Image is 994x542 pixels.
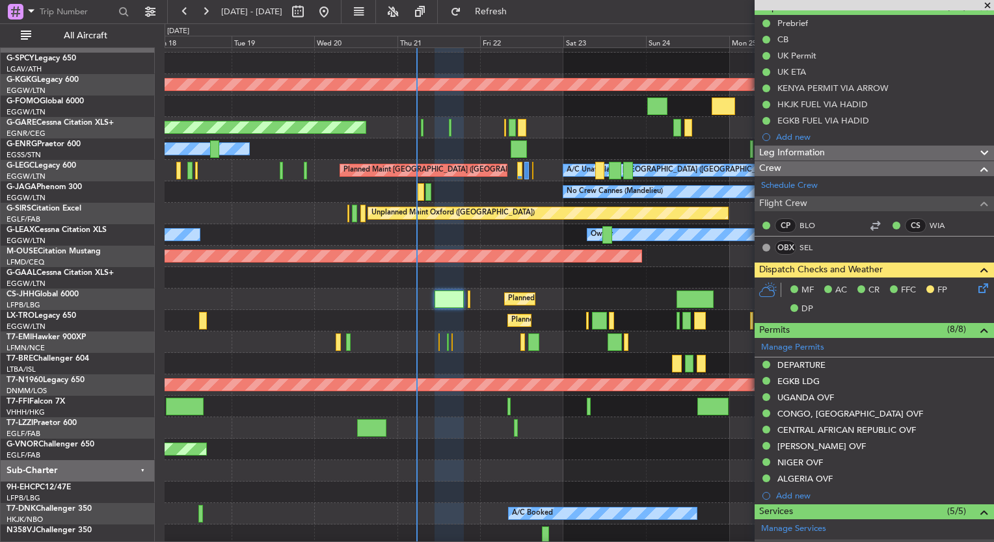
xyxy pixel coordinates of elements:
a: G-VNORChallenger 650 [7,441,94,448]
span: FP [937,284,947,297]
a: G-GARECessna Citation XLS+ [7,119,114,127]
span: Refresh [464,7,518,16]
span: T7-FFI [7,398,29,406]
a: EGLF/FAB [7,429,40,439]
span: T7-N1960 [7,376,43,384]
div: Unplanned Maint Oxford ([GEOGRAPHIC_DATA]) [371,203,535,223]
a: LFPB/LBG [7,493,40,503]
a: G-LEGCLegacy 600 [7,162,76,170]
span: T7-EMI [7,333,32,341]
span: [DATE] - [DATE] [221,6,282,18]
div: [PERSON_NAME] OVF [777,441,866,452]
a: T7-LZZIPraetor 600 [7,419,77,427]
div: KENYA PERMIT VIA ARROW [777,83,889,94]
a: LFMN/NCE [7,343,45,353]
input: Trip Number [40,2,114,21]
span: FFC [901,284,916,297]
span: LX-TRO [7,312,34,320]
div: [DATE] [167,26,189,37]
span: Services [759,504,793,519]
div: EGKB FUEL VIA HADID [777,115,869,126]
span: 9H-EHC [7,484,35,491]
a: Manage Permits [761,341,824,354]
span: G-ENRG [7,140,37,148]
button: Refresh [444,1,522,22]
span: All Aircraft [34,31,137,40]
a: EGGW/LTN [7,172,46,181]
span: G-LEGC [7,162,34,170]
div: Add new [776,131,987,142]
div: DEPARTURE [777,359,826,370]
div: CB [777,34,788,45]
a: M-OUSECitation Mustang [7,248,101,255]
div: UK Permit [777,50,816,61]
div: UK ETA [777,66,806,77]
a: LFPB/LBG [7,300,40,310]
span: Permits [759,323,790,338]
div: Fri 22 [480,36,563,47]
a: G-ENRGPraetor 600 [7,140,81,148]
a: T7-N1960Legacy 650 [7,376,85,384]
a: WIA [930,220,959,231]
a: T7-DNKChallenger 350 [7,505,92,513]
a: T7-FFIFalcon 7X [7,398,65,406]
a: VHHH/HKG [7,407,45,417]
span: G-JAGA [7,183,36,191]
div: Planned Maint [GEOGRAPHIC_DATA] ([GEOGRAPHIC_DATA]) [511,311,716,330]
div: No Crew Cannes (Mandelieu) [567,182,663,201]
span: Flight Crew [759,196,807,211]
a: EGGW/LTN [7,236,46,246]
span: T7-DNK [7,505,36,513]
a: G-SPCYLegacy 650 [7,55,76,62]
div: A/C Unavailable [GEOGRAPHIC_DATA] ([GEOGRAPHIC_DATA]) [567,161,778,180]
a: DNMM/LOS [7,386,47,396]
a: Manage Services [761,523,826,536]
a: EGGW/LTN [7,322,46,331]
div: Planned Maint [GEOGRAPHIC_DATA] ([GEOGRAPHIC_DATA]) [343,161,548,180]
a: EGLF/FAB [7,214,40,224]
a: G-KGKGLegacy 600 [7,76,79,84]
a: LX-TROLegacy 650 [7,312,76,320]
a: EGGW/LTN [7,193,46,203]
span: T7-BRE [7,355,33,363]
a: EGGW/LTN [7,279,46,289]
div: ALGERIA OVF [777,473,833,484]
div: Mon 25 [729,36,812,47]
span: G-SIRS [7,205,31,213]
a: N358VJChallenger 350 [7,526,92,534]
div: HKJK FUEL VIA HADID [777,99,868,110]
a: LTBA/ISL [7,365,36,374]
a: LGAV/ATH [7,64,42,74]
span: G-VNOR [7,441,38,448]
span: Crew [759,161,781,176]
div: NIGER OVF [777,457,823,468]
button: All Aircraft [14,25,141,46]
a: EGSS/STN [7,150,41,160]
div: CS [905,218,926,233]
a: 9H-EHCPC12/47E [7,484,71,491]
a: G-SIRSCitation Excel [7,205,81,213]
span: Dispatch Checks and Weather [759,263,883,277]
span: G-LEAX [7,226,34,234]
a: EGGW/LTN [7,86,46,96]
span: N358VJ [7,526,36,534]
span: M-OUSE [7,248,38,255]
span: MF [801,284,814,297]
a: LFMD/CEQ [7,257,44,267]
a: BLO [799,220,829,231]
div: Thu 21 [397,36,480,47]
a: G-FOMOGlobal 6000 [7,97,84,105]
a: Schedule Crew [761,179,818,192]
span: (5/5) [947,504,966,518]
a: T7-BREChallenger 604 [7,355,89,363]
span: G-GARE [7,119,36,127]
div: A/C Booked [512,504,553,523]
div: EGKB LDG [777,376,820,387]
div: Prebrief [777,18,808,29]
div: Sun 24 [646,36,729,47]
div: CENTRAL AFRICAN REPUBLIC OVF [777,424,916,435]
a: SEL [799,242,829,253]
div: Add new [776,490,987,501]
span: Leg Information [759,146,825,161]
span: DP [801,303,813,316]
